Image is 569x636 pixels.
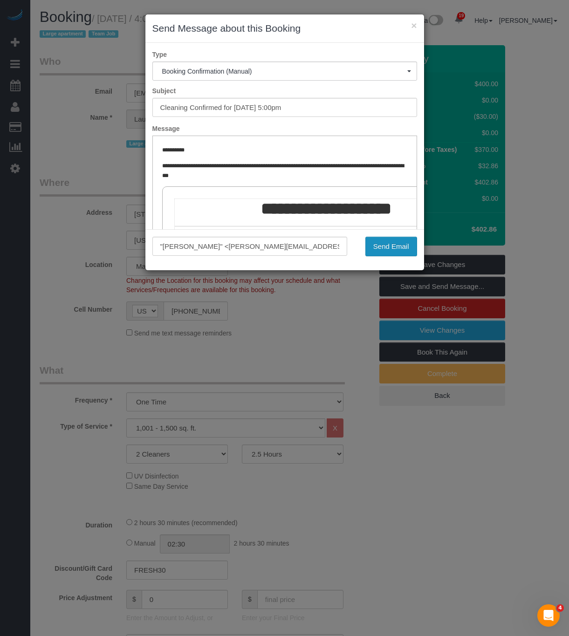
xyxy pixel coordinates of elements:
[365,237,417,256] button: Send Email
[411,21,417,30] button: ×
[145,124,424,133] label: Message
[153,136,417,281] iframe: Rich Text Editor, editor1
[145,50,424,59] label: Type
[152,21,417,35] h3: Send Message about this Booking
[152,98,417,117] input: Subject
[556,604,564,612] span: 4
[152,62,417,81] button: Booking Confirmation (Manual)
[145,86,424,96] label: Subject
[162,68,407,75] span: Booking Confirmation (Manual)
[537,604,560,627] iframe: Intercom live chat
